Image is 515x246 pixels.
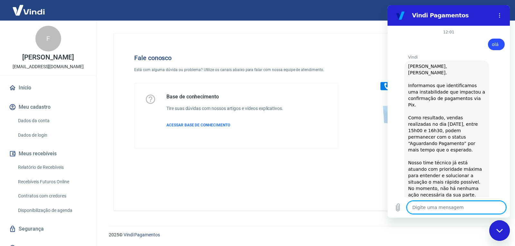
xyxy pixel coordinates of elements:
[166,105,283,112] h6: Tire suas dúvidas com nossos artigos e vídeos explicativos.
[109,232,500,238] p: 2025 ©
[8,0,50,20] img: Vindi
[15,204,89,217] a: Disponibilização de agenda
[15,114,89,127] a: Dados da conta
[368,44,465,130] img: Fale conosco
[134,67,338,73] p: Está com alguma dúvida ou problema? Utilize os canais abaixo para falar com nossa equipe de atend...
[134,54,338,62] h4: Fale conosco
[166,122,283,128] a: ACESSAR BASE DE CONHECIMENTO
[21,59,99,244] span: [PERSON_NAME], [PERSON_NAME]. Informamos que identificamos uma instabilidade que impactou a confi...
[8,100,89,114] button: Meu cadastro
[13,63,84,70] p: [EMAIL_ADDRESS][DOMAIN_NAME]
[15,189,89,203] a: Contratos com credores
[15,175,89,188] a: Recebíveis Futuros Online
[8,81,89,95] a: Início
[22,54,74,61] p: [PERSON_NAME]
[15,161,89,174] a: Relatório de Recebíveis
[388,5,510,218] iframe: Janela de mensagens
[166,123,230,127] span: ACESSAR BASE DE CONHECIMENTO
[166,94,283,100] h5: Base de conhecimento
[124,232,160,237] a: Vindi Pagamentos
[484,5,507,16] button: Sair
[8,147,89,161] button: Meus recebíveis
[4,196,17,209] button: Carregar arquivo
[35,26,61,51] div: F
[8,222,89,236] a: Segurança
[489,220,510,241] iframe: Botão para abrir a janela de mensagens, conversa em andamento
[15,129,89,142] a: Dados de login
